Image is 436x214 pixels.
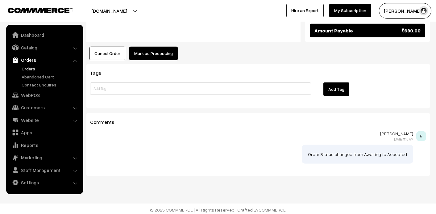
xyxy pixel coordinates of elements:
p: [PERSON_NAME] [90,131,413,136]
span: 680.00 [402,27,421,34]
span: Amount Payable [314,27,353,34]
a: Marketing [8,152,81,163]
a: Staff Management [8,165,81,176]
button: Mark as Processing [129,47,178,60]
span: E [416,131,426,141]
a: Settings [8,177,81,188]
button: Add Tag [323,82,349,96]
a: My Subscription [329,4,371,17]
input: Add Tag [90,82,311,95]
a: COMMMERCE [259,207,286,212]
a: Hire an Expert [286,4,324,17]
span: [DATE] 11:15 AM [394,137,413,141]
a: Dashboard [8,29,81,40]
a: Catalog [8,42,81,53]
img: COMMMERCE [8,8,73,13]
span: Tags [90,70,109,76]
a: Customers [8,102,81,113]
button: Cancel Order [89,47,125,60]
a: Reports [8,140,81,151]
button: [DOMAIN_NAME] [70,3,149,19]
a: WebPOS [8,90,81,101]
a: Contact Enquires [20,82,81,88]
a: Abandoned Cart [20,73,81,80]
span: Comments [90,119,122,125]
a: Orders [20,65,81,72]
a: Apps [8,127,81,138]
a: Website [8,115,81,126]
a: COMMMERCE [8,6,62,14]
p: Order Status changed from Awaiting to Accepted [308,151,407,157]
button: [PERSON_NAME]… [379,3,431,19]
a: Orders [8,54,81,65]
img: user [419,6,428,15]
